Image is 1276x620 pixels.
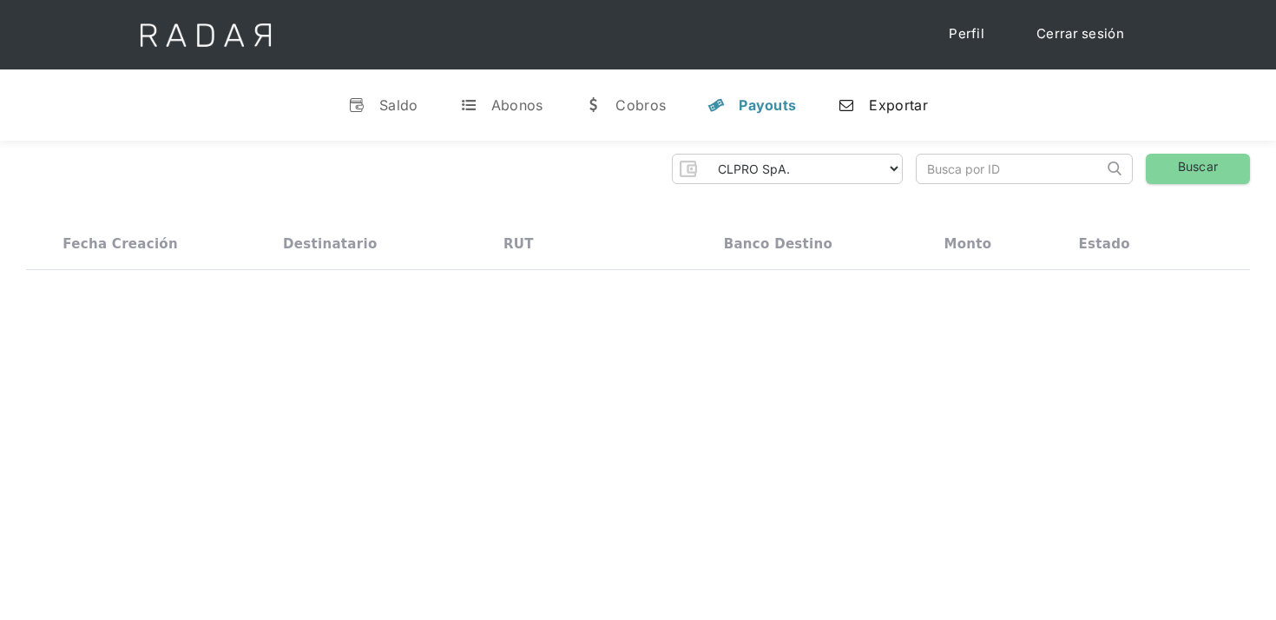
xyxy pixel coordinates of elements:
[379,96,418,114] div: Saldo
[739,96,796,114] div: Payouts
[283,236,377,252] div: Destinatario
[348,96,365,114] div: v
[1079,236,1130,252] div: Estado
[503,236,534,252] div: RUT
[615,96,666,114] div: Cobros
[460,96,477,114] div: t
[1019,17,1141,51] a: Cerrar sesión
[491,96,543,114] div: Abonos
[62,236,178,252] div: Fecha creación
[584,96,602,114] div: w
[838,96,855,114] div: n
[707,96,725,114] div: y
[917,155,1103,183] input: Busca por ID
[931,17,1002,51] a: Perfil
[1146,154,1250,184] a: Buscar
[724,236,832,252] div: Banco destino
[869,96,927,114] div: Exportar
[944,236,991,252] div: Monto
[672,154,903,184] form: Form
